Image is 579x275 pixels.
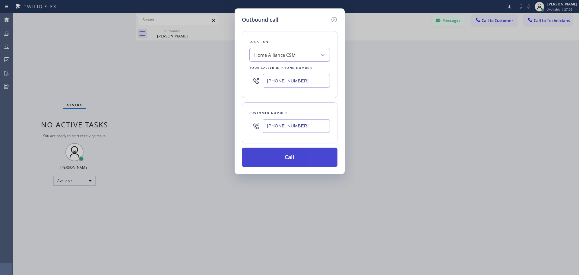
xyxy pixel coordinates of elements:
input: (123) 456-7890 [263,119,330,133]
input: (123) 456-7890 [263,74,330,88]
div: Home Alliance CSM [254,52,296,59]
div: Location [249,39,330,45]
button: Call [242,148,337,167]
div: Customer number [249,110,330,116]
h5: Outbound call [242,16,278,24]
div: Your caller id phone number [249,65,330,71]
